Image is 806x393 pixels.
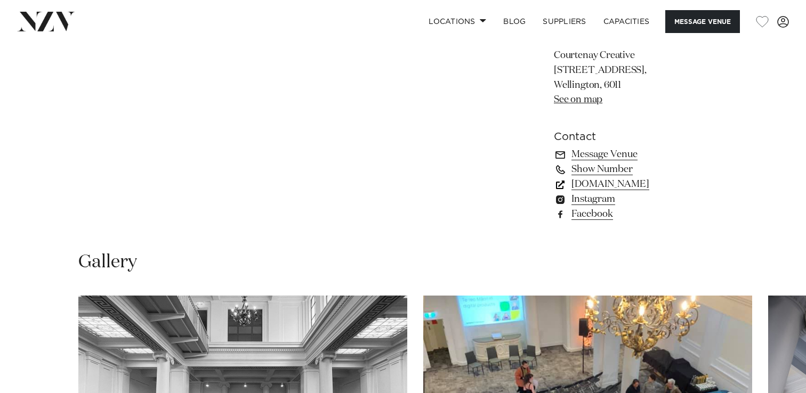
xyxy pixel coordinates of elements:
[554,192,728,207] a: Instagram
[554,162,728,177] a: Show Number
[665,10,740,33] button: Message Venue
[495,10,534,33] a: BLOG
[78,250,137,274] h2: Gallery
[554,48,728,108] p: Courtenay Creative [STREET_ADDRESS], Wellington, 6011
[595,10,658,33] a: Capacities
[554,147,728,162] a: Message Venue
[420,10,495,33] a: Locations
[554,129,728,145] h6: Contact
[554,177,728,192] a: [DOMAIN_NAME]
[554,95,602,104] a: See on map
[554,207,728,222] a: Facebook
[534,10,594,33] a: SUPPLIERS
[17,12,75,31] img: nzv-logo.png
